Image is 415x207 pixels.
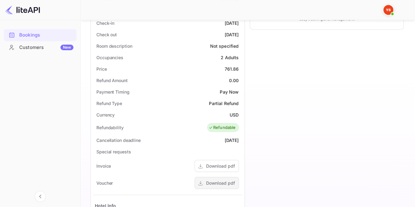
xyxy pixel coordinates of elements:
[4,42,77,54] div: CustomersNew
[209,125,236,131] div: Refundable
[96,180,113,186] div: Voucher
[4,29,77,41] a: Bookings
[96,124,124,131] div: Refundability
[96,148,131,155] div: Special requests
[96,43,132,49] div: Room description
[96,163,111,169] div: Invoice
[230,112,239,118] div: USD
[96,112,115,118] div: Currency
[210,43,239,49] div: Not specified
[96,137,141,143] div: Cancellation deadline
[383,5,393,15] img: Yandex Support
[206,163,235,169] div: Download pdf
[96,77,128,84] div: Refund Amount
[4,42,77,53] a: CustomersNew
[96,89,130,95] div: Payment Timing
[225,20,239,26] div: [DATE]
[5,5,40,15] img: LiteAPI logo
[225,137,239,143] div: [DATE]
[220,89,239,95] div: Pay Now
[96,31,117,38] div: Check out
[206,180,235,186] div: Download pdf
[19,44,73,51] div: Customers
[19,32,73,39] div: Bookings
[35,191,46,202] button: Collapse navigation
[229,77,239,84] div: 0.00
[96,100,122,107] div: Refund Type
[96,20,114,26] div: Check-in
[225,66,239,72] div: 761.86
[221,54,239,61] div: 2 Adults
[209,100,239,107] div: Partial Refund
[225,31,239,38] div: [DATE]
[60,45,73,50] div: New
[96,66,107,72] div: Price
[96,54,123,61] div: Occupancies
